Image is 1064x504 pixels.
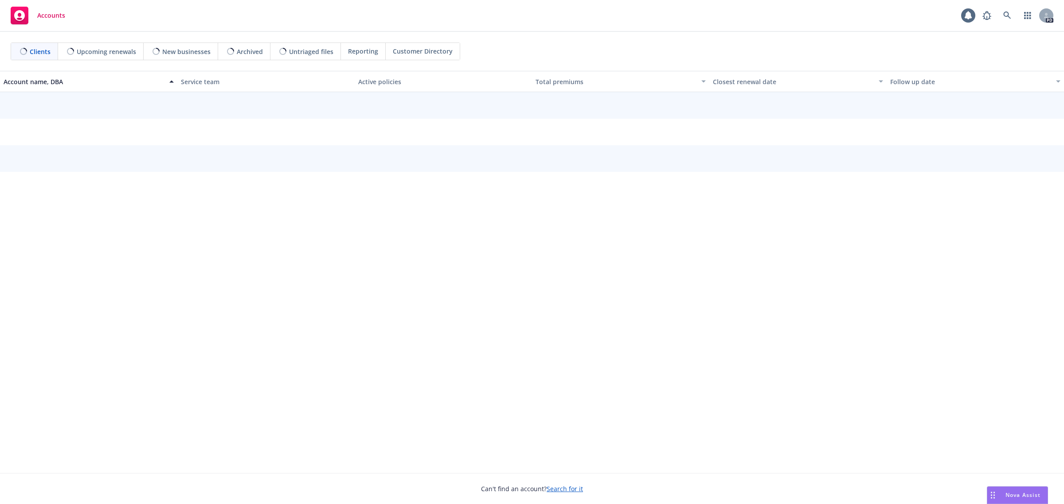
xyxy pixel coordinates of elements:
div: Follow up date [890,77,1051,86]
div: Account name, DBA [4,77,164,86]
button: Service team [177,71,355,92]
a: Search [998,7,1016,24]
span: Nova Assist [1005,491,1041,499]
span: New businesses [162,47,211,56]
span: Upcoming renewals [77,47,136,56]
a: Search for it [547,485,583,493]
button: Closest renewal date [709,71,887,92]
button: Total premiums [532,71,709,92]
div: Total premiums [536,77,696,86]
span: Customer Directory [393,47,453,56]
span: Untriaged files [289,47,333,56]
a: Switch app [1019,7,1037,24]
button: Active policies [355,71,532,92]
div: Closest renewal date [713,77,873,86]
a: Report a Bug [978,7,996,24]
a: Accounts [7,3,69,28]
span: Accounts [37,12,65,19]
span: Can't find an account? [481,484,583,493]
span: Reporting [348,47,378,56]
span: Clients [30,47,51,56]
div: Service team [181,77,351,86]
button: Nova Assist [987,486,1048,504]
div: Drag to move [987,487,998,504]
span: Archived [237,47,263,56]
button: Follow up date [887,71,1064,92]
div: Active policies [358,77,528,86]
